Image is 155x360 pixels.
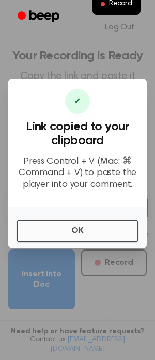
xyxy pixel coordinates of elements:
a: Log Out [95,15,145,40]
h3: Link copied to your clipboard [17,120,138,148]
a: Beep [10,7,69,27]
button: OK [17,220,138,242]
div: ✔ [65,89,90,114]
p: Press Control + V (Mac: ⌘ Command + V) to paste the player into your comment. [17,156,138,191]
